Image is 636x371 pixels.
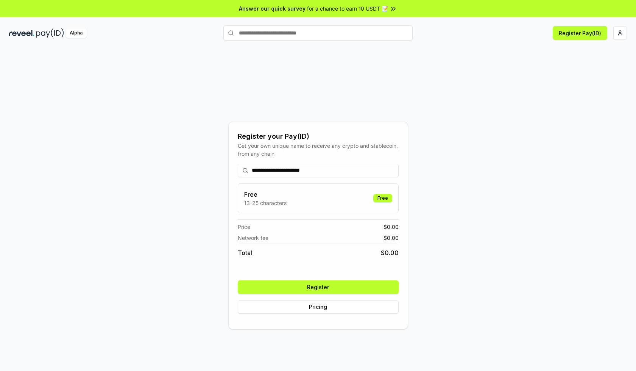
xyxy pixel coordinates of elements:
span: Price [238,223,250,231]
h3: Free [244,190,287,199]
span: Network fee [238,234,268,242]
div: Get your own unique name to receive any crypto and stablecoin, from any chain [238,142,399,158]
span: $ 0.00 [381,248,399,257]
span: $ 0.00 [383,223,399,231]
button: Pricing [238,300,399,314]
img: reveel_dark [9,28,34,38]
span: Total [238,248,252,257]
div: Free [373,194,392,202]
span: $ 0.00 [383,234,399,242]
img: pay_id [36,28,64,38]
button: Register [238,280,399,294]
div: Register your Pay(ID) [238,131,399,142]
p: 13-25 characters [244,199,287,207]
span: for a chance to earn 10 USDT 📝 [307,5,388,13]
span: Answer our quick survey [239,5,306,13]
button: Register Pay(ID) [553,26,607,40]
div: Alpha [65,28,87,38]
